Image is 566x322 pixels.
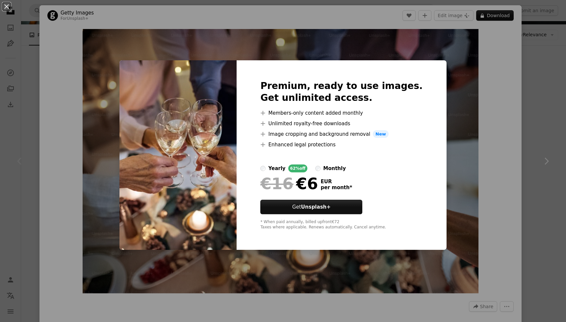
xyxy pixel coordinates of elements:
li: Enhanced legal protections [260,141,423,149]
h2: Premium, ready to use images. Get unlimited access. [260,80,423,104]
div: yearly [268,164,285,172]
span: €16 [260,175,293,192]
span: New [373,130,389,138]
div: * When paid annually, billed upfront €72 Taxes where applicable. Renews automatically. Cancel any... [260,220,423,230]
li: Image cropping and background removal [260,130,423,138]
img: premium_photo-1661537412449-8795787d4e8f [119,60,237,250]
span: EUR [321,179,352,185]
span: per month * [321,185,352,190]
div: €6 [260,175,318,192]
li: Unlimited royalty-free downloads [260,120,423,128]
input: monthly [315,166,321,171]
div: 62% off [288,164,308,172]
button: GetUnsplash+ [260,200,362,214]
li: Members-only content added monthly [260,109,423,117]
div: monthly [323,164,346,172]
strong: Unsplash+ [301,204,331,210]
input: yearly62%off [260,166,266,171]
